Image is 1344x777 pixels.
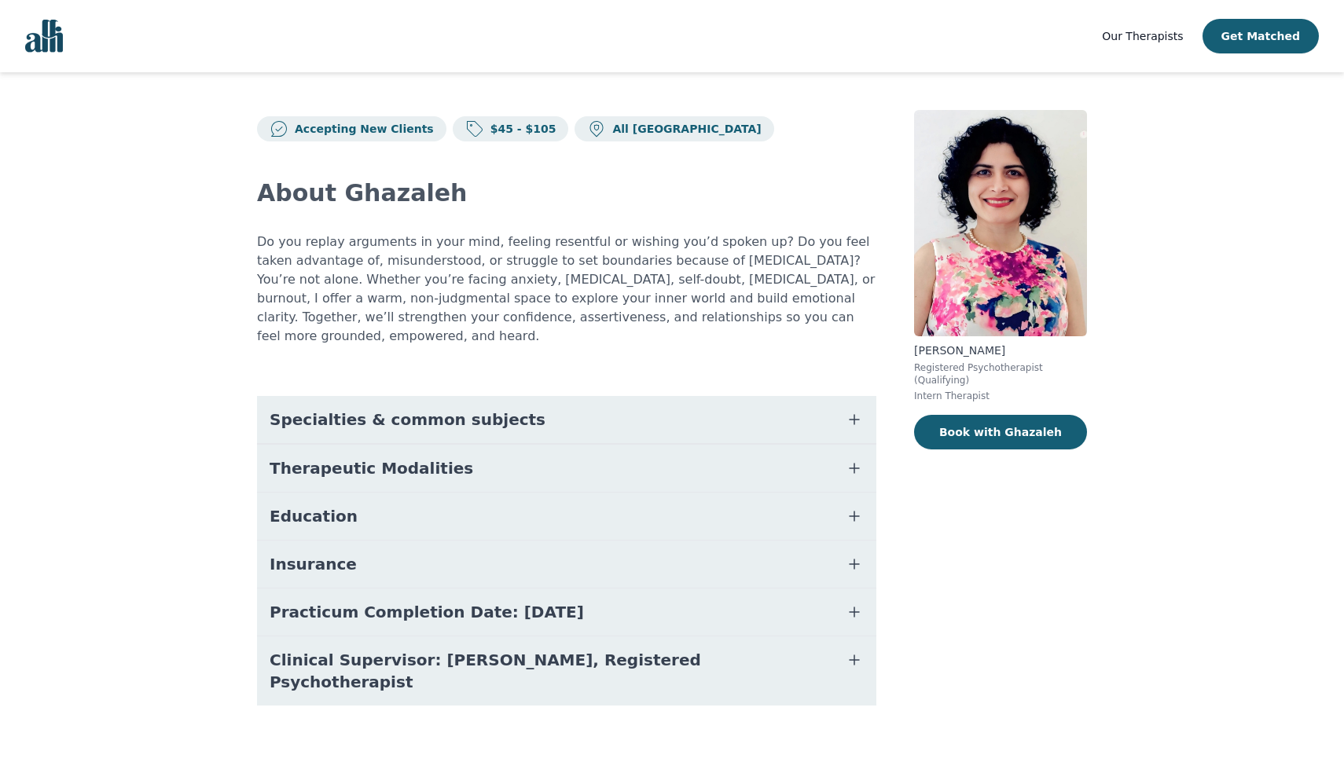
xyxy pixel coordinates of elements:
p: $45 - $105 [484,121,556,137]
span: Our Therapists [1102,30,1183,42]
span: Specialties & common subjects [270,409,545,431]
h2: About Ghazaleh [257,179,876,207]
button: Clinical Supervisor: [PERSON_NAME], Registered Psychotherapist [257,636,876,706]
p: All [GEOGRAPHIC_DATA] [606,121,761,137]
button: Education [257,493,876,540]
p: Accepting New Clients [288,121,434,137]
span: Education [270,505,358,527]
span: Therapeutic Modalities [270,457,473,479]
button: Book with Ghazaleh [914,415,1087,449]
p: Do you replay arguments in your mind, feeling resentful or wishing you’d spoken up? Do you feel t... [257,233,876,346]
span: Insurance [270,553,357,575]
p: Registered Psychotherapist (Qualifying) [914,361,1087,387]
button: Insurance [257,541,876,588]
button: Get Matched [1203,19,1319,53]
img: alli logo [25,20,63,53]
img: Ghazaleh_Bozorg [914,110,1087,336]
span: Practicum Completion Date: [DATE] [270,601,584,623]
span: Clinical Supervisor: [PERSON_NAME], Registered Psychotherapist [270,649,826,693]
a: Our Therapists [1102,27,1183,46]
p: [PERSON_NAME] [914,343,1087,358]
button: Practicum Completion Date: [DATE] [257,588,876,636]
button: Specialties & common subjects [257,396,876,443]
p: Intern Therapist [914,390,1087,402]
button: Therapeutic Modalities [257,445,876,492]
